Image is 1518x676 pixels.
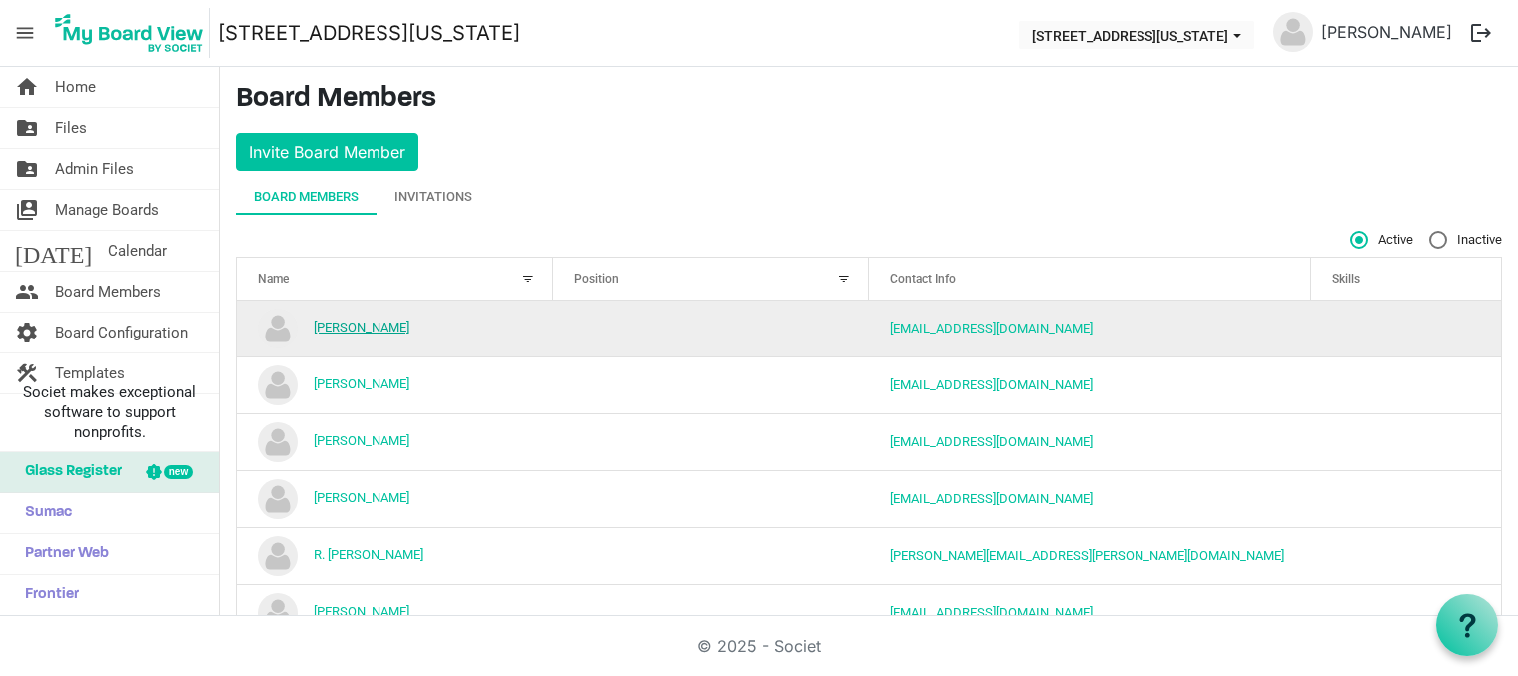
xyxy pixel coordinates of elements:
td: is template cell column header Skills [1311,413,1501,470]
span: Contact Info [890,272,956,286]
span: Calendar [108,231,167,271]
span: Sumac [15,493,72,533]
td: column header Position [553,413,870,470]
span: construction [15,353,39,393]
span: Board Members [55,272,161,312]
a: [EMAIL_ADDRESS][DOMAIN_NAME] [890,491,1093,506]
span: Glass Register [15,452,122,492]
td: is template cell column header Skills [1311,527,1501,584]
h3: Board Members [236,83,1502,117]
span: Active [1350,231,1413,249]
img: no-profile-picture.svg [258,365,298,405]
td: is template cell column header Skills [1311,584,1501,641]
div: new [164,465,193,479]
div: Board Members [254,187,359,207]
td: Jan Henline is template cell column header Name [237,413,553,470]
td: is template cell column header Skills [1311,356,1501,413]
span: menu [6,14,44,52]
a: R. [PERSON_NAME] [314,547,423,562]
span: Manage Boards [55,190,159,230]
span: Position [574,272,619,286]
td: jhenline@frontier.com is template cell column header Contact Info [869,413,1311,470]
td: is template cell column header Skills [1311,301,1501,356]
td: David Ulrich is template cell column header Name [237,301,553,356]
span: Files [55,108,87,148]
td: ulrichdavidr@yahoo.com is template cell column header Contact Info [869,301,1311,356]
td: column header Position [553,301,870,356]
a: [PERSON_NAME] [1313,12,1460,52]
span: Home [55,67,96,107]
span: folder_shared [15,108,39,148]
span: folder_shared [15,149,39,189]
td: pkbontempo@outlook.com is template cell column header Contact Info [869,470,1311,527]
span: Frontier [15,575,79,615]
td: column header Position [553,527,870,584]
span: Name [258,272,289,286]
span: Partner Web [15,534,109,574]
td: Robin Tribbett is template cell column header Name [237,584,553,641]
a: [EMAIL_ADDRESS][DOMAIN_NAME] [890,321,1093,336]
a: [PERSON_NAME] [314,490,409,505]
span: Inactive [1429,231,1502,249]
img: no-profile-picture.svg [258,309,298,348]
img: no-profile-picture.svg [258,479,298,519]
a: [EMAIL_ADDRESS][DOMAIN_NAME] [890,377,1093,392]
button: logout [1460,12,1502,54]
td: R. Wayne Bearden is template cell column header Name [237,527,553,584]
img: no-profile-picture.svg [258,422,298,462]
span: Admin Files [55,149,134,189]
button: Invite Board Member [236,133,418,171]
td: Paula Bontempo is template cell column header Name [237,470,553,527]
a: [PERSON_NAME] [314,433,409,448]
a: [EMAIL_ADDRESS][DOMAIN_NAME] [890,605,1093,620]
a: [EMAIL_ADDRESS][DOMAIN_NAME] [890,434,1093,449]
a: My Board View Logo [49,8,218,58]
td: column header Position [553,356,870,413]
a: [PERSON_NAME] [314,320,409,335]
span: Templates [55,353,125,393]
td: is template cell column header Skills [1311,470,1501,527]
td: gswray@yahoo.com is template cell column header Contact Info [869,356,1311,413]
a: © 2025 - Societ [697,636,821,656]
td: column header Position [553,470,870,527]
span: settings [15,313,39,352]
span: Societ makes exceptional software to support nonprofits. [9,382,210,442]
span: switch_account [15,190,39,230]
img: My Board View Logo [49,8,210,58]
img: no-profile-picture.svg [1273,12,1313,52]
button: 216 E Washington Blvd dropdownbutton [1019,21,1254,49]
a: [PERSON_NAME][EMAIL_ADDRESS][PERSON_NAME][DOMAIN_NAME] [890,548,1284,563]
td: column header Position [553,584,870,641]
span: Board Configuration [55,313,188,352]
td: George Scott Wray is template cell column header Name [237,356,553,413]
img: no-profile-picture.svg [258,536,298,576]
a: [PERSON_NAME] [314,376,409,391]
div: Invitations [394,187,472,207]
a: [PERSON_NAME] [314,604,409,619]
span: people [15,272,39,312]
span: home [15,67,39,107]
a: [STREET_ADDRESS][US_STATE] [218,13,520,53]
span: Skills [1332,272,1360,286]
td: robtrib@comcast.net is template cell column header Contact Info [869,584,1311,641]
div: tab-header [236,179,1502,215]
td: ronald.bearden@va.gov is template cell column header Contact Info [869,527,1311,584]
span: [DATE] [15,231,92,271]
img: no-profile-picture.svg [258,593,298,633]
